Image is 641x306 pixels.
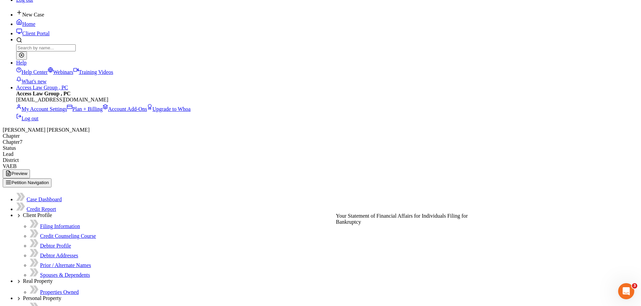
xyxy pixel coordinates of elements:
[40,272,90,278] a: Spouses & Dependents
[16,91,71,96] strong: Access Law Group , PC
[48,69,73,75] a: Webinars
[16,106,67,112] a: My Account Settings
[618,283,634,299] iframe: Intercom live chat
[73,69,113,75] a: Training Videos
[3,169,30,178] button: Preview
[3,139,638,145] div: Chapter
[23,295,61,301] span: Personal Property
[336,213,468,225] span: Your Statement of Financial Affairs for Individuals Filing for Bankruptcy
[3,163,638,169] div: VAEB
[40,253,78,258] a: Debtor Addresses
[27,196,62,202] a: Case Dashboard
[3,145,638,151] div: Status
[103,106,147,112] a: Account Add-Ons
[20,139,23,145] span: 7
[40,223,80,229] a: Filing Information
[40,233,96,239] a: Credit Counseling Course
[16,44,76,51] input: Search by name...
[16,69,48,75] a: Help Center
[67,106,103,112] a: Plan + Billing
[16,116,38,121] a: Log out
[3,151,638,157] div: Lead
[16,21,35,27] a: Home
[3,178,51,187] button: Petition Navigation
[16,79,46,84] a: What's new
[16,31,49,36] a: Client Portal
[3,157,638,163] div: District
[16,60,27,65] a: Help
[23,212,52,218] span: Client Profile
[147,106,190,112] a: Upgrade to Whoa
[16,97,108,102] span: [EMAIL_ADDRESS][DOMAIN_NAME]
[22,12,44,17] span: New Case
[3,133,638,139] div: Chapter
[3,127,90,133] span: [PERSON_NAME] [PERSON_NAME]
[16,85,68,90] a: Access Law Group , PC
[23,278,52,284] span: Real Property
[40,289,79,295] a: Properties Owned
[16,66,638,85] div: Help
[16,91,638,122] div: Access Law Group , PC
[40,262,91,268] a: Prior / Alternate Names
[632,283,637,289] span: 3
[40,243,71,249] a: Debtor Profile
[27,206,56,212] a: Credit Report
